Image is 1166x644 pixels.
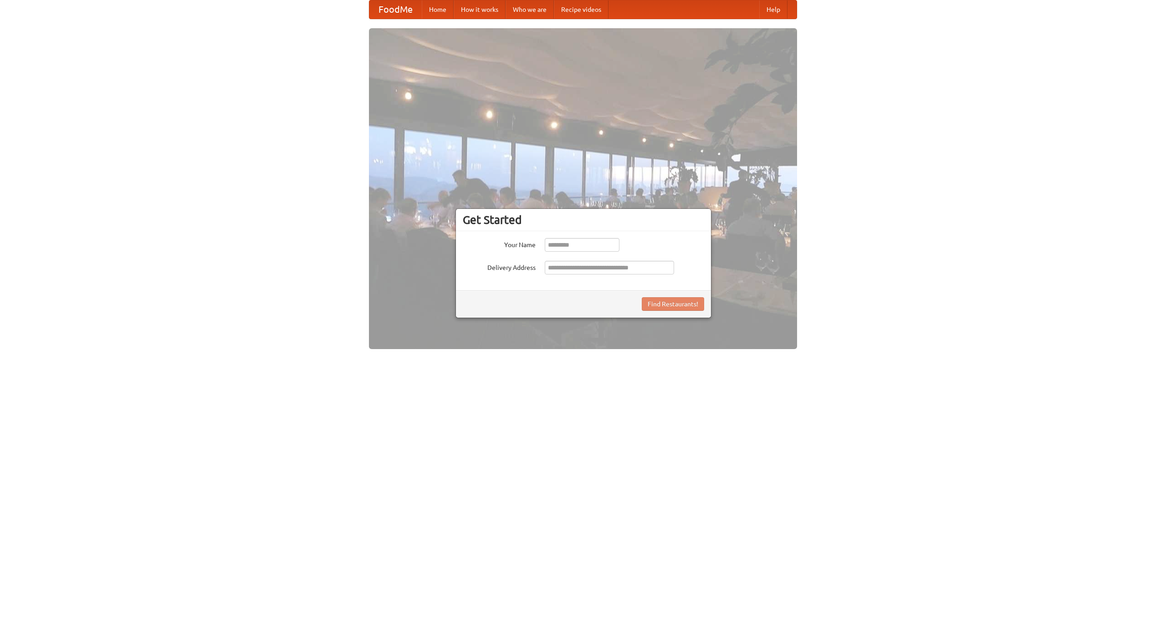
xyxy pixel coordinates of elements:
a: How it works [454,0,506,19]
a: Recipe videos [554,0,609,19]
a: Home [422,0,454,19]
label: Delivery Address [463,261,536,272]
button: Find Restaurants! [642,297,704,311]
a: Who we are [506,0,554,19]
a: FoodMe [369,0,422,19]
label: Your Name [463,238,536,249]
a: Help [759,0,788,19]
h3: Get Started [463,213,704,227]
